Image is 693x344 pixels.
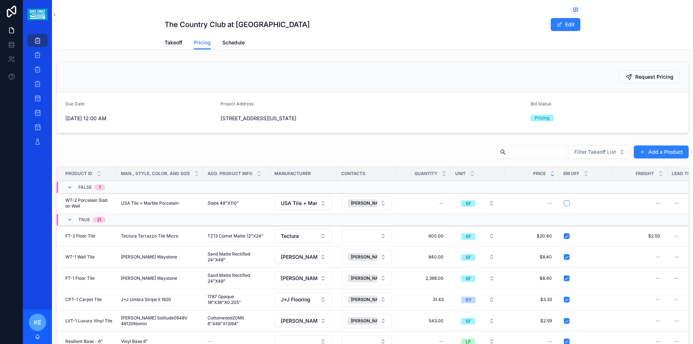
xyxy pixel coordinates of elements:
[636,171,654,177] span: Freight
[34,318,42,327] span: KE
[208,273,266,284] span: Sand Matte Rectified 24"X48"
[65,233,95,239] span: FT-2 Floor Tile
[348,296,397,304] button: Unselect 491
[574,148,616,156] span: Filter Takeoff List
[275,314,332,328] button: Select Button
[404,318,444,324] span: 543.00
[675,297,679,302] div: --
[341,230,392,242] button: Select Button
[634,145,689,158] button: Add a Product
[414,171,437,177] span: Quantity
[221,115,525,122] span: [STREET_ADDRESS][US_STATE]
[222,36,245,51] a: Schedule
[656,297,660,302] div: --
[208,294,266,305] span: 1787 Opaque 18"X36"X0.205"
[65,197,112,209] span: WT-2 Porcelain Slab on Wall
[563,171,579,177] span: Em Off
[275,250,332,264] button: Select Button
[404,297,444,302] span: 31.43
[275,196,332,210] button: Select Button
[78,184,92,190] span: FALSE
[65,115,215,122] span: [DATE] 12:00 AM
[65,275,95,281] span: FT-1 Floor Tile
[97,217,101,223] div: 21
[208,233,263,239] span: TZ13 Comet Matte 12"X24"
[531,101,551,106] span: Bid Status
[656,275,660,281] div: --
[275,293,332,306] button: Select Button
[456,251,500,264] button: Select Button
[275,229,332,243] button: Select Button
[165,39,182,46] span: Takeoff
[194,39,211,46] span: Pricing
[281,253,317,261] span: [PERSON_NAME] Marble & Tile
[456,230,500,243] button: Select Button
[404,254,444,260] span: 840.00
[341,250,392,264] button: Select Button
[121,171,190,177] span: Man., Style, Color, and Size
[466,254,471,261] div: SF
[27,9,47,20] img: App logo
[121,200,179,206] span: USA Tile + Marble Porcelain
[351,318,387,324] span: [PERSON_NAME]
[456,293,500,306] button: Select Button
[512,297,552,302] span: $3.33
[466,233,471,240] div: SF
[675,233,679,239] div: --
[351,297,387,302] span: [PERSON_NAME]
[351,200,387,206] span: [PERSON_NAME]
[348,317,397,325] button: Unselect 322
[656,254,660,260] div: --
[456,272,500,285] button: Select Button
[512,275,552,281] span: $8.40
[656,200,660,206] div: --
[281,296,310,303] span: J+J Flooring
[535,115,549,121] div: Pricing
[165,36,182,51] a: Takeoff
[78,217,90,223] span: TRUE
[466,275,471,282] div: SF
[341,292,392,307] button: Select Button
[275,271,332,285] button: Select Button
[351,254,387,260] span: [PERSON_NAME]
[348,199,397,207] button: Unselect 598
[65,101,84,106] span: Due Date
[65,318,112,324] span: LVT-1 Luxury Vinyl Tile
[548,200,552,206] div: --
[65,171,92,177] span: Product ID
[404,233,444,239] span: 600.00
[208,171,252,177] span: Add. Product Info
[208,200,239,206] span: Slabs 48"X110"
[512,254,552,260] span: $8.40
[194,36,211,50] a: Pricing
[635,73,674,80] span: Request Pricing
[456,314,500,327] button: Select Button
[455,171,466,177] span: Unit
[281,200,317,207] span: USA Tile + Marble
[619,70,680,83] button: Request Pricing
[121,275,177,281] span: [PERSON_NAME] Waystone
[533,171,546,177] span: Price
[512,318,552,324] span: $2.59
[656,318,660,324] div: --
[404,275,444,281] span: 2,368.00
[456,197,500,210] button: Select Button
[208,251,266,263] span: Sand Matte Rectified 24"X48"
[568,145,631,159] button: Select Button
[466,318,471,325] div: SF
[512,233,552,239] span: $20.40
[620,233,660,239] span: $2.50
[351,275,387,281] span: [PERSON_NAME]
[439,200,444,206] div: --
[65,297,102,302] span: CPT-1 Carpet Tile
[121,297,171,302] span: J+J Umbra Stripe II 1820
[675,200,679,206] div: --
[281,275,317,282] span: [PERSON_NAME] Marble & Tile
[281,317,317,325] span: [PERSON_NAME] Contract
[23,29,52,157] div: scrollable content
[208,315,266,327] span: Cottonwood20Mil 6"X48"X13/64"
[551,18,580,31] button: Edit
[348,274,397,282] button: Unselect 693
[281,232,299,240] span: Tectura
